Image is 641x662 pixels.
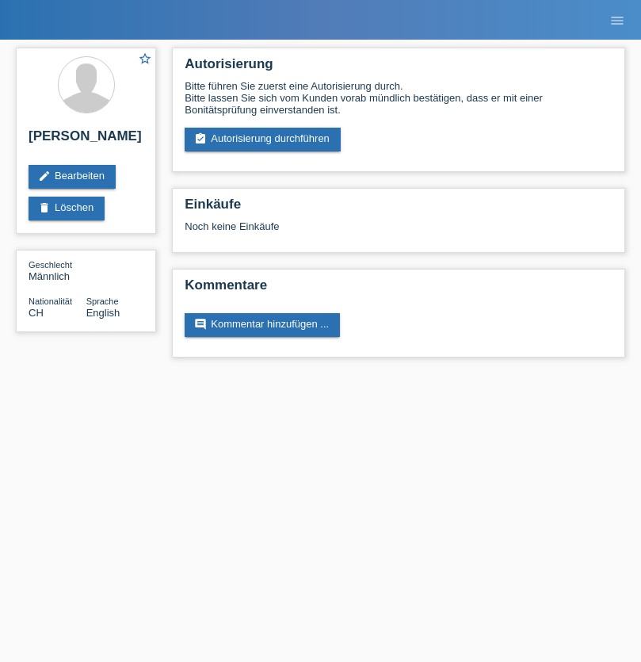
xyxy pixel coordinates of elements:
[138,52,152,66] i: star_border
[194,318,207,331] i: comment
[38,201,51,214] i: delete
[185,128,341,151] a: assignment_turned_inAutorisierung durchführen
[185,56,612,80] h2: Autorisierung
[29,260,72,270] span: Geschlecht
[29,197,105,220] a: deleteLöschen
[29,128,143,152] h2: [PERSON_NAME]
[185,197,612,220] h2: Einkäufe
[185,277,612,301] h2: Kommentare
[601,15,633,25] a: menu
[38,170,51,182] i: edit
[29,297,72,306] span: Nationalität
[185,313,340,337] a: commentKommentar hinzufügen ...
[185,80,612,116] div: Bitte führen Sie zuerst eine Autorisierung durch. Bitte lassen Sie sich vom Kunden vorab mündlich...
[86,307,120,319] span: English
[185,220,612,244] div: Noch keine Einkäufe
[29,165,116,189] a: editBearbeiten
[29,258,86,282] div: Männlich
[138,52,152,68] a: star_border
[609,13,625,29] i: menu
[29,307,44,319] span: Schweiz
[86,297,119,306] span: Sprache
[194,132,207,145] i: assignment_turned_in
